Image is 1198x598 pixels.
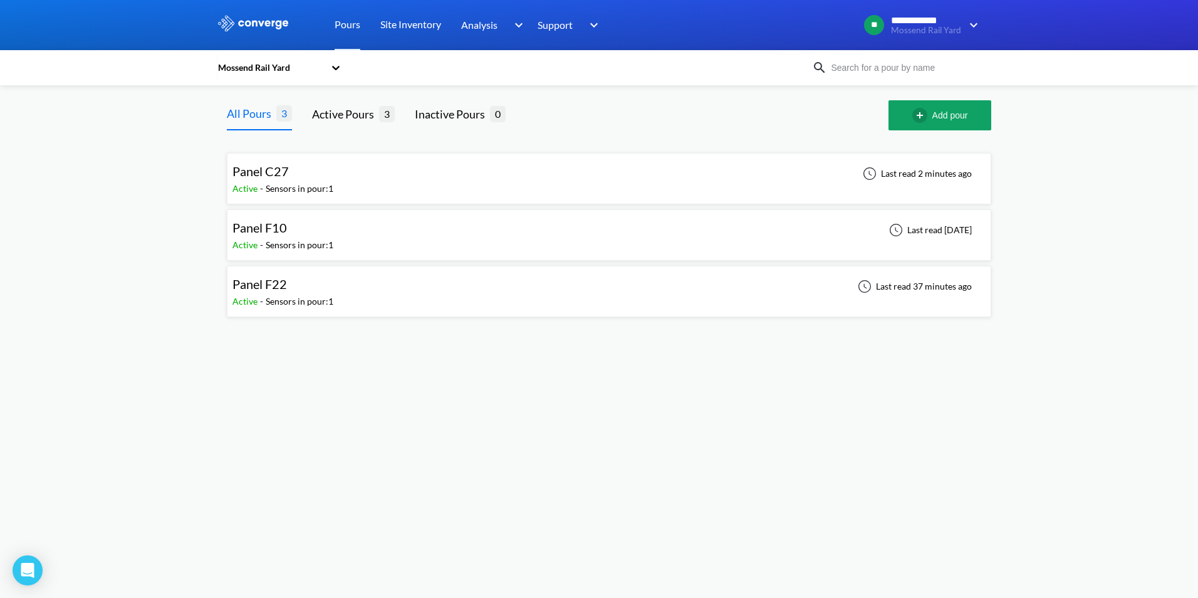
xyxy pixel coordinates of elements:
img: downArrow.svg [506,18,526,33]
img: add-circle-outline.svg [912,108,932,123]
span: Active [232,296,260,307]
span: Support [538,17,573,33]
span: Analysis [461,17,497,33]
div: Mossend Rail Yard [217,61,325,75]
div: Last read 2 minutes ago [856,166,976,181]
span: - [260,296,266,307]
span: Mossend Rail Yard [891,26,961,35]
div: Sensors in pour: 1 [266,295,333,308]
span: Active [232,183,260,194]
span: - [260,239,266,250]
div: Sensors in pour: 1 [266,238,333,252]
a: Panel F22Active-Sensors in pour:1Last read 37 minutes ago [227,280,991,291]
a: Panel F10Active-Sensors in pour:1Last read [DATE] [227,224,991,234]
img: downArrow.svg [961,18,981,33]
button: Add pour [888,100,991,130]
span: Active [232,239,260,250]
div: Last read 37 minutes ago [851,279,976,294]
span: - [260,183,266,194]
span: 3 [379,106,395,122]
input: Search for a pour by name [827,61,979,75]
img: icon-search.svg [812,60,827,75]
div: Active Pours [312,105,379,123]
div: All Pours [227,105,276,122]
span: Panel F10 [232,220,287,235]
div: Inactive Pours [415,105,490,123]
div: Open Intercom Messenger [13,555,43,585]
img: logo_ewhite.svg [217,15,289,31]
div: Sensors in pour: 1 [266,182,333,196]
span: 0 [490,106,506,122]
div: Last read [DATE] [882,223,976,238]
a: Panel C27Active-Sensors in pour:1Last read 2 minutes ago [227,167,991,178]
img: downArrow.svg [581,18,602,33]
span: Panel F22 [232,276,287,291]
span: Panel C27 [232,164,289,179]
span: 3 [276,105,292,121]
